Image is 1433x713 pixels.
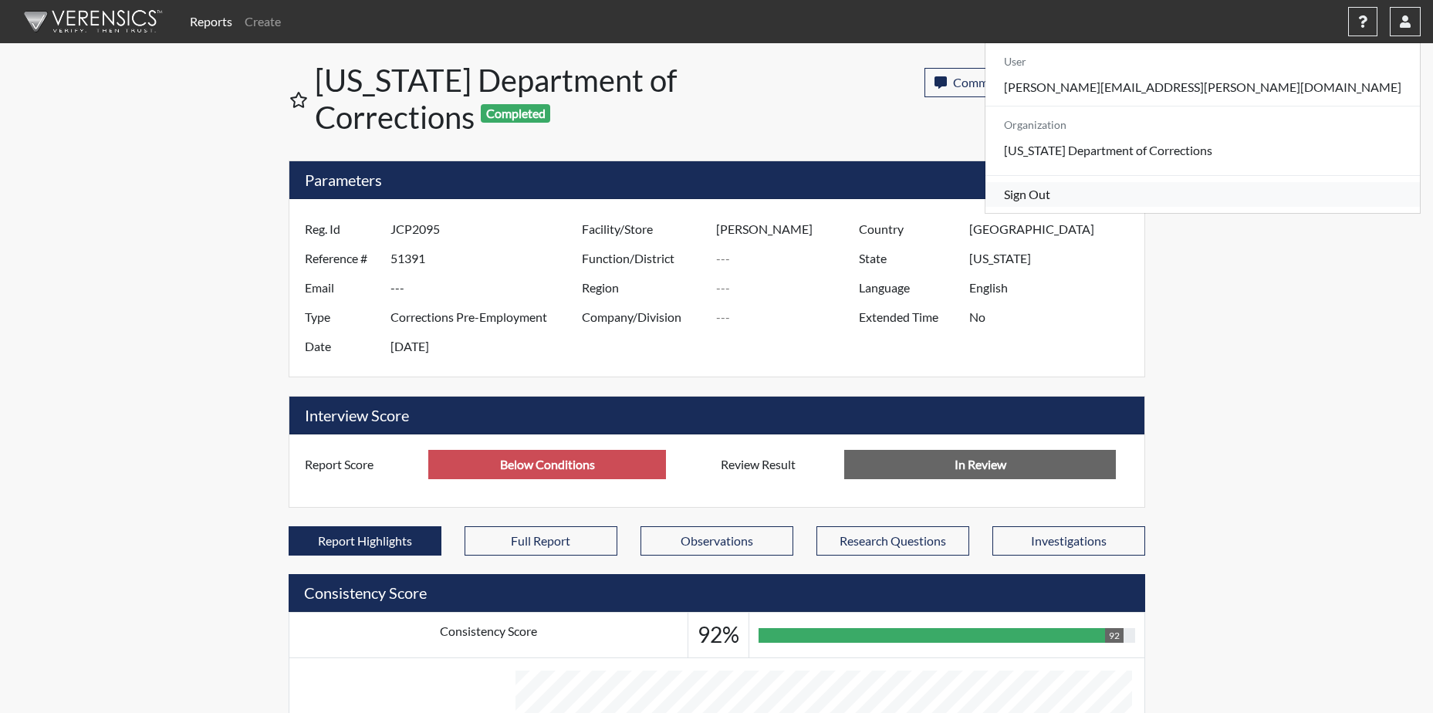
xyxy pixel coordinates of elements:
label: Function/District [570,244,717,273]
td: Consistency Score [289,613,688,658]
input: --- [969,302,1140,332]
label: State [847,244,969,273]
input: --- [969,215,1140,244]
h1: [US_STATE] Department of Corrections [315,62,718,136]
label: Date [293,332,390,361]
input: --- [428,450,666,479]
input: --- [716,273,863,302]
label: Reg. Id [293,215,390,244]
input: --- [390,215,586,244]
input: --- [969,273,1140,302]
input: No Decision [844,450,1116,479]
button: Observations [640,526,793,556]
h5: Interview Score [289,397,1144,434]
p: [US_STATE] Department of Corrections [985,138,1420,163]
label: Reference # [293,244,390,273]
a: Sign Out [985,182,1420,207]
button: Full Report [465,526,617,556]
a: Create [238,6,287,37]
button: Report Highlights [289,526,441,556]
label: Email [293,273,390,302]
label: Language [847,273,969,302]
label: Company/Division [570,302,717,332]
input: --- [969,244,1140,273]
h5: Consistency Score [289,574,1145,612]
h3: 92% [698,622,739,648]
input: --- [390,302,586,332]
h6: User [985,49,1420,75]
label: Country [847,215,969,244]
label: Review Result [709,450,845,479]
h6: Organization [985,113,1420,138]
span: Comments [953,75,1012,90]
label: Facility/Store [570,215,717,244]
button: Investigations [992,526,1145,556]
button: Comments0 [924,68,1041,97]
input: --- [716,244,863,273]
h5: Parameters [289,161,1144,199]
label: Extended Time [847,302,969,332]
label: Type [293,302,390,332]
div: 92 [1105,628,1124,643]
input: --- [390,273,586,302]
button: Research Questions [816,526,969,556]
input: --- [716,215,863,244]
input: --- [716,302,863,332]
a: [PERSON_NAME][EMAIL_ADDRESS][PERSON_NAME][DOMAIN_NAME] [985,75,1420,100]
input: --- [390,244,586,273]
label: Region [570,273,717,302]
a: Reports [184,6,238,37]
input: --- [390,332,586,361]
span: Completed [481,104,550,123]
label: Report Score [293,450,429,479]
